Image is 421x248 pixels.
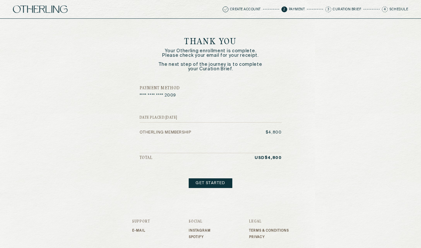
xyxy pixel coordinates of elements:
[189,178,232,188] a: Get started
[249,229,289,233] a: Terms & Conditions
[289,8,305,11] p: Payment
[140,86,282,91] h5: Payment Method
[325,6,331,12] span: 3
[189,220,211,223] h3: Social
[230,8,261,11] p: Create Account
[333,8,361,11] p: Curation Brief
[140,130,191,135] p: Otherling Membership
[13,5,68,13] img: logo
[281,6,287,12] span: 2
[382,6,388,12] span: 4
[255,156,281,160] p: USD $4,800
[132,220,150,223] h3: Support
[249,220,289,223] h3: Legal
[389,8,408,11] p: Schedule
[184,38,237,46] h1: Thank you
[249,235,289,239] a: Privacy
[140,156,153,160] h5: Total
[157,49,264,71] p: Your Otherling enrollment is complete. Please check your email for your receipt. The next step of...
[189,235,211,239] a: Spotify
[132,229,150,233] a: E-mail
[140,116,282,120] h5: Date placed: [DATE]
[189,229,211,233] a: Instagram
[266,130,282,135] p: $4,800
